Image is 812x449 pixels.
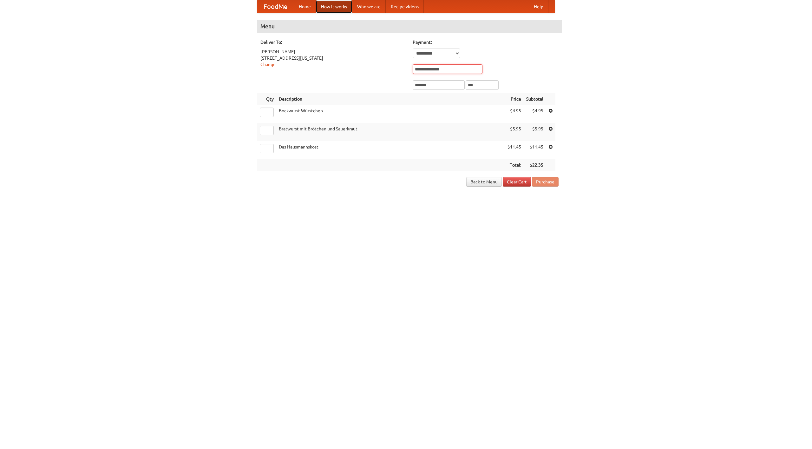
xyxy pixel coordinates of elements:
[524,105,546,123] td: $4.95
[260,49,406,55] div: [PERSON_NAME]
[316,0,352,13] a: How it works
[257,20,562,33] h4: Menu
[466,177,502,187] a: Back to Menu
[260,39,406,45] h5: Deliver To:
[257,93,276,105] th: Qty
[532,177,559,187] button: Purchase
[386,0,424,13] a: Recipe videos
[524,141,546,159] td: $11.45
[257,0,294,13] a: FoodMe
[413,39,559,45] h5: Payment:
[505,141,524,159] td: $11.45
[260,62,276,67] a: Change
[276,105,505,123] td: Bockwurst Würstchen
[524,123,546,141] td: $5.95
[294,0,316,13] a: Home
[503,177,531,187] a: Clear Cart
[505,105,524,123] td: $4.95
[276,141,505,159] td: Das Hausmannskost
[505,93,524,105] th: Price
[524,93,546,105] th: Subtotal
[352,0,386,13] a: Who we are
[276,123,505,141] td: Bratwurst mit Brötchen und Sauerkraut
[529,0,548,13] a: Help
[260,55,406,61] div: [STREET_ADDRESS][US_STATE]
[524,159,546,171] th: $22.35
[276,93,505,105] th: Description
[505,123,524,141] td: $5.95
[505,159,524,171] th: Total:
